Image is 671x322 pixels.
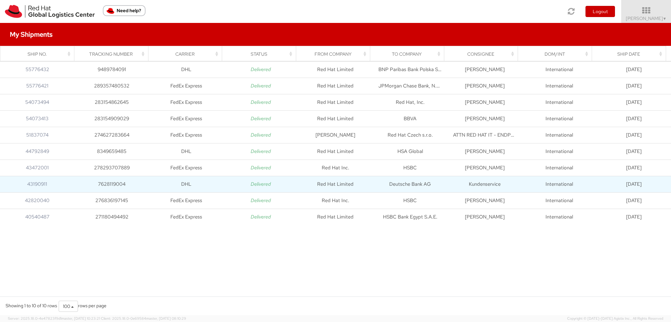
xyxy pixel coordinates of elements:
[154,51,220,57] div: Carrier
[596,209,671,225] td: [DATE]
[149,176,224,193] td: DHL
[25,214,49,220] a: 40540487
[149,209,224,225] td: FedEx Express
[251,115,271,122] i: Delivered
[75,209,149,225] td: 271180494492
[596,111,671,127] td: [DATE]
[447,62,522,78] td: [PERSON_NAME]
[376,51,442,57] div: To Company
[298,127,373,143] td: [PERSON_NAME]
[251,66,271,73] i: Delivered
[63,303,70,309] span: 100
[59,301,106,312] div: rows per page
[447,78,522,94] td: [PERSON_NAME]
[302,51,368,57] div: From Company
[146,316,186,321] span: master, [DATE] 08:10:29
[567,316,663,321] span: Copyright © [DATE]-[DATE] Agistix Inc., All Rights Reserved
[447,111,522,127] td: [PERSON_NAME]
[598,51,664,57] div: Ship Date
[251,99,271,105] i: Delivered
[447,127,522,143] td: ATTN RED HAT IT - ENDPOINT SYSTEM
[149,62,224,78] td: DHL
[596,127,671,143] td: [DATE]
[373,143,448,160] td: HSA Global
[450,51,516,57] div: Consignee
[251,164,271,171] i: Delivered
[596,62,671,78] td: [DATE]
[522,160,597,176] td: International
[447,143,522,160] td: [PERSON_NAME]
[596,94,671,111] td: [DATE]
[149,127,224,143] td: FedEx Express
[251,197,271,204] i: Delivered
[75,193,149,209] td: 276836197145
[80,51,146,57] div: Tracking Number
[298,160,373,176] td: Red Hat Inc.
[596,176,671,193] td: [DATE]
[596,78,671,94] td: [DATE]
[298,209,373,225] td: Red Hat Limited
[26,148,49,155] a: 44792849
[103,5,145,16] button: Need help?
[522,78,597,94] td: International
[373,160,448,176] td: HSBC
[75,127,149,143] td: 274627283664
[149,193,224,209] td: FedEx Express
[149,94,224,111] td: FedEx Express
[75,62,149,78] td: 9489784091
[251,83,271,89] i: Delivered
[522,143,597,160] td: International
[6,303,57,309] span: Showing 1 to 10 of 10 rows
[585,6,615,17] button: Logout
[149,111,224,127] td: FedEx Express
[26,164,49,171] a: 43472001
[149,143,224,160] td: DHL
[27,181,47,187] a: 43190911
[101,316,186,321] span: Client: 2025.18.0-0e69584
[522,209,597,225] td: International
[373,193,448,209] td: HSBC
[75,94,149,111] td: 283154862645
[447,160,522,176] td: [PERSON_NAME]
[373,209,448,225] td: HSBC Bank Egypt S.A.E.
[373,62,448,78] td: BNP Paribas Bank Polska S.A
[61,316,100,321] span: master, [DATE] 10:23:21
[373,94,448,111] td: Red Hat, Inc.
[5,5,95,18] img: rh-logistics-00dfa346123c4ec078e1.svg
[373,127,448,143] td: Red Hat Czech s.r.o.
[298,78,373,94] td: Red Hat Limited
[8,316,100,321] span: Server: 2025.18.0-4e47823f9d1
[75,143,149,160] td: 8349659485
[522,94,597,111] td: International
[373,78,448,94] td: JPMorgan Chase Bank, N.A. Singapore Branch
[75,111,149,127] td: 283154909029
[447,176,522,193] td: Kundenservice
[447,94,522,111] td: [PERSON_NAME]
[447,193,522,209] td: [PERSON_NAME]
[447,209,522,225] td: [PERSON_NAME]
[149,78,224,94] td: FedEx Express
[228,51,294,57] div: Status
[522,111,597,127] td: International
[59,301,78,312] button: 100
[251,148,271,155] i: Delivered
[522,176,597,193] td: International
[663,16,667,21] span: ▼
[251,132,271,138] i: Delivered
[26,83,48,89] a: 55776421
[75,78,149,94] td: 289357480532
[298,62,373,78] td: Red Hat Limited
[26,66,49,73] a: 55776432
[10,31,52,38] h4: My Shipments
[6,51,72,57] div: Ship No.
[298,176,373,193] td: Red Hat Limited
[522,62,597,78] td: International
[298,143,373,160] td: Red Hat Limited
[596,193,671,209] td: [DATE]
[25,99,49,105] a: 54073494
[373,111,448,127] td: BBVA
[373,176,448,193] td: Deutsche Bank AG
[298,193,373,209] td: Red Hat Inc.
[596,160,671,176] td: [DATE]
[298,111,373,127] td: Red Hat Limited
